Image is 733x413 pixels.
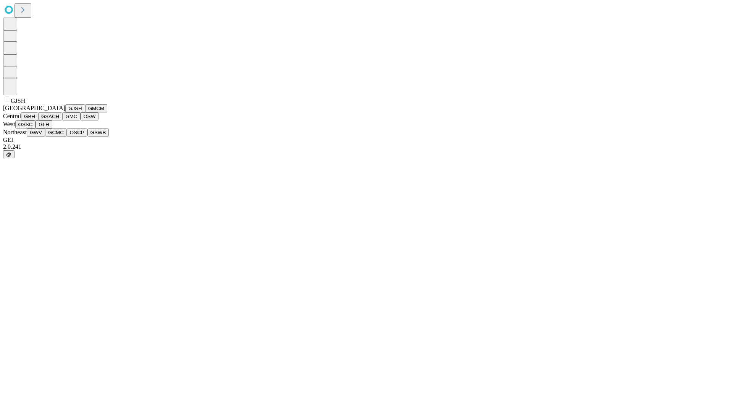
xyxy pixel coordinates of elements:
button: OSW [81,112,99,120]
span: Central [3,113,21,119]
button: OSSC [15,120,36,128]
button: GMCM [85,104,107,112]
button: GWV [27,128,45,137]
span: GJSH [11,98,25,104]
button: GCMC [45,128,67,137]
button: GLH [36,120,52,128]
button: GSWB [87,128,109,137]
button: GSACH [38,112,62,120]
button: GJSH [65,104,85,112]
span: @ [6,151,11,157]
span: [GEOGRAPHIC_DATA] [3,105,65,111]
span: Northeast [3,129,27,135]
div: GEI [3,137,730,143]
button: GMC [62,112,80,120]
button: @ [3,150,15,158]
button: OSCP [67,128,87,137]
span: West [3,121,15,127]
button: GBH [21,112,38,120]
div: 2.0.241 [3,143,730,150]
